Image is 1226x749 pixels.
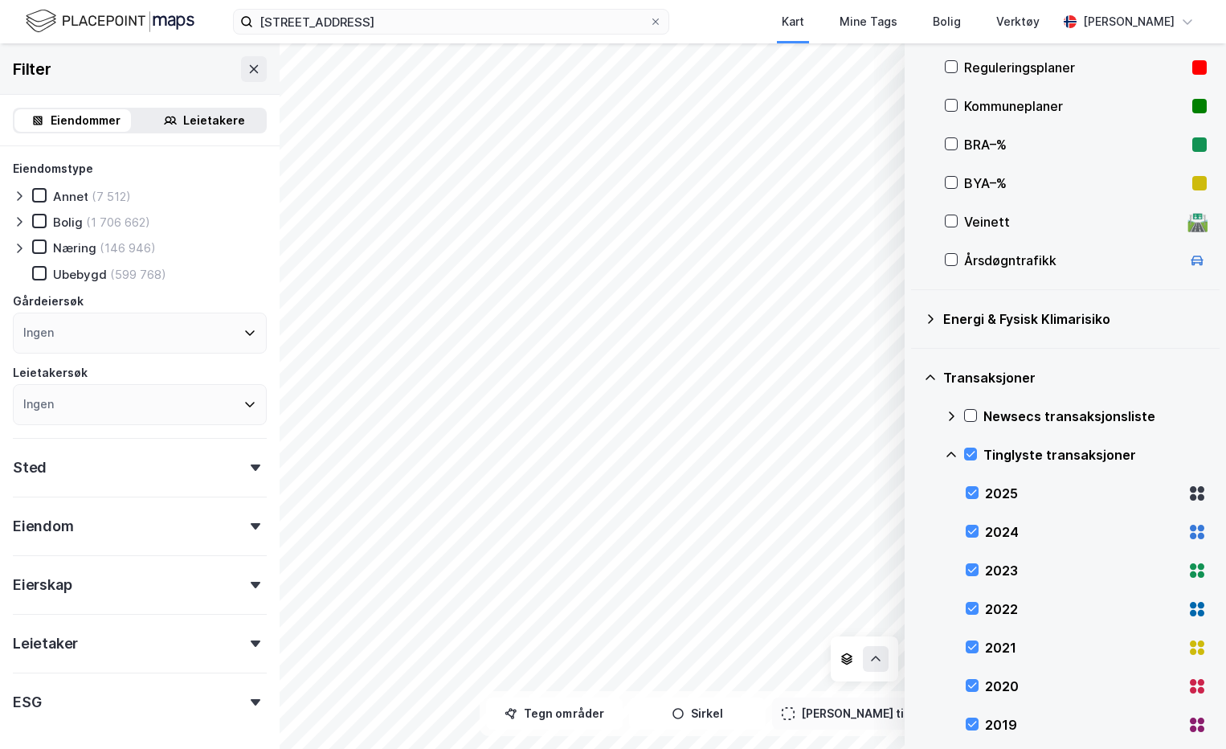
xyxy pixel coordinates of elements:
div: Eiendommer [51,111,121,130]
div: 2020 [985,677,1181,696]
div: Eiendom [13,517,74,536]
div: Sted [13,458,47,477]
div: Næring [53,240,96,256]
div: Kart [782,12,804,31]
div: Transaksjoner [943,368,1207,387]
div: (7 512) [92,189,131,204]
div: Eierskap [13,575,72,595]
div: [PERSON_NAME] [1083,12,1175,31]
button: Sirkel [629,698,766,730]
div: 2021 [985,638,1181,657]
div: Leietakersøk [13,363,88,383]
iframe: Chat Widget [1146,672,1226,749]
div: [PERSON_NAME] til kartutsnitt [801,704,971,723]
div: Bolig [53,215,83,230]
div: Energi & Fysisk Klimarisiko [943,309,1207,329]
div: Bolig [933,12,961,31]
button: Tegn områder [486,698,623,730]
div: Gårdeiersøk [13,292,84,311]
div: Filter [13,56,51,82]
div: Kontrollprogram for chat [1146,672,1226,749]
div: BYA–% [964,174,1186,193]
div: (599 768) [110,267,166,282]
div: Tinglyste transaksjoner [983,445,1207,465]
div: Ingen [23,323,54,342]
div: 2023 [985,561,1181,580]
div: (146 946) [100,240,156,256]
div: BRA–% [964,135,1186,154]
div: Newsecs transaksjonsliste [983,407,1207,426]
div: 2019 [985,715,1181,735]
div: 2025 [985,484,1181,503]
div: 🛣️ [1187,211,1208,232]
div: Veinett [964,212,1181,231]
div: Verktøy [996,12,1040,31]
div: Ingen [23,395,54,414]
div: Eiendomstype [13,159,93,178]
div: Annet [53,189,88,204]
div: Årsdøgntrafikk [964,251,1181,270]
div: ESG [13,693,41,712]
img: logo.f888ab2527a4732fd821a326f86c7f29.svg [26,7,194,35]
div: 2024 [985,522,1181,542]
div: Reguleringsplaner [964,58,1186,77]
div: Leietaker [13,634,78,653]
div: Ubebygd [53,267,107,282]
input: Søk på adresse, matrikkel, gårdeiere, leietakere eller personer [253,10,649,34]
div: (1 706 662) [86,215,150,230]
div: 2022 [985,600,1181,619]
div: Mine Tags [840,12,897,31]
div: Leietakere [183,111,245,130]
div: Kommuneplaner [964,96,1186,116]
